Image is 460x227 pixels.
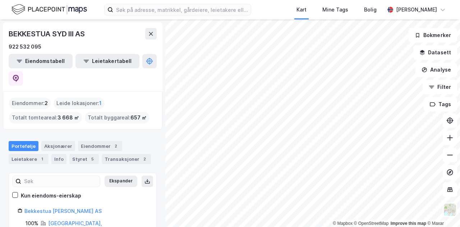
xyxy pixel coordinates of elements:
[296,5,307,14] div: Kart
[11,3,87,16] img: logo.f888ab2527a4732fd821a326f86c7f29.svg
[424,192,460,227] iframe: Chat Widget
[112,142,119,150] div: 2
[415,63,457,77] button: Analyse
[85,112,149,123] div: Totalt byggareal :
[45,99,48,108] span: 2
[322,5,348,14] div: Mine Tags
[41,141,75,151] div: Aksjonærer
[78,141,122,151] div: Eiendommer
[141,155,148,163] div: 2
[9,154,49,164] div: Leietakere
[413,45,457,60] button: Datasett
[9,54,73,68] button: Eiendomstabell
[424,97,457,112] button: Tags
[57,113,79,122] span: 3 668 ㎡
[333,221,353,226] a: Mapbox
[9,28,86,40] div: BEKKESTUA SYD III AS
[396,5,437,14] div: [PERSON_NAME]
[409,28,457,42] button: Bokmerker
[130,113,147,122] span: 657 ㎡
[51,154,66,164] div: Info
[21,176,100,187] input: Søk
[24,208,102,214] a: Bekkestua [PERSON_NAME] AS
[54,97,105,109] div: Leide lokasjoner :
[21,191,81,200] div: Kun eiendoms-eierskap
[69,154,99,164] div: Styret
[102,154,151,164] div: Transaksjoner
[89,155,96,163] div: 5
[75,54,139,68] button: Leietakertabell
[354,221,389,226] a: OpenStreetMap
[38,155,46,163] div: 1
[423,80,457,94] button: Filter
[391,221,426,226] a: Improve this map
[9,42,41,51] div: 922 532 095
[99,99,102,108] span: 1
[9,112,82,123] div: Totalt tomteareal :
[113,4,251,15] input: Søk på adresse, matrikkel, gårdeiere, leietakere eller personer
[364,5,377,14] div: Bolig
[9,141,38,151] div: Portefølje
[9,97,51,109] div: Eiendommer :
[105,176,137,187] button: Ekspander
